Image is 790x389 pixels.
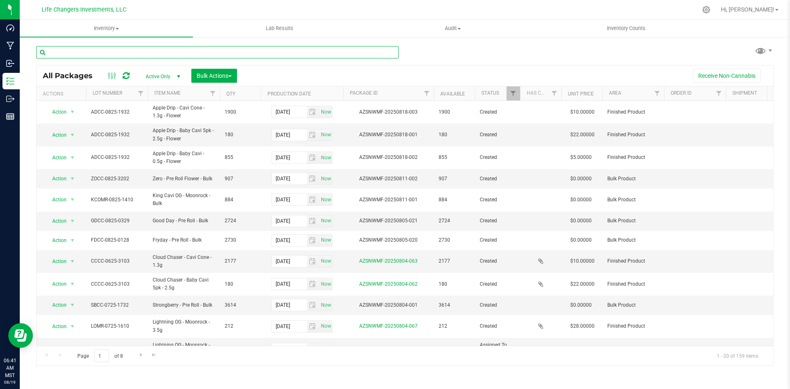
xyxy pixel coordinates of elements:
span: Action [45,106,67,118]
span: SBCC-0725-1732 [91,301,143,309]
span: Life Changers Investments, LLC [42,6,126,13]
span: Created [480,108,515,116]
div: Manage settings [701,6,711,14]
span: Set Current date [319,278,333,290]
span: $0.00000 [566,194,596,206]
span: Created [480,196,515,204]
span: Assigned To Order [480,341,515,357]
a: Production Date [267,91,311,97]
span: Action [45,215,67,227]
p: 08/19 [4,379,16,385]
span: select [318,235,332,246]
div: AZSNWMF-20250804-001 [342,301,435,309]
span: Bulk Product [607,196,659,204]
span: Finished Product [607,154,659,161]
inline-svg: Inventory [6,77,14,85]
span: $22.00000 [566,129,599,141]
span: 212 [439,322,470,330]
span: select [67,215,78,227]
span: Created [480,175,515,183]
span: select [318,321,332,332]
a: AZSNWMF-20250804-067 [359,323,418,329]
span: Set Current date [319,106,333,118]
a: Inventory [20,20,193,37]
span: select [318,152,332,163]
span: Created [480,217,515,225]
a: Package ID [350,90,378,96]
span: select [318,173,332,184]
iframe: Resource center [8,323,33,348]
inline-svg: Reports [6,112,14,121]
span: $0.00000 [566,173,596,185]
span: $0.00000 [566,215,596,227]
a: Status [481,90,499,96]
span: Created [480,322,515,330]
span: Apple Drip - Cavi Cone - 1.3g - Flower [153,104,215,120]
a: Qty [226,91,235,97]
span: Action [45,321,67,332]
span: New Orders [607,345,659,353]
a: Filter [712,86,726,100]
span: Lab Results [255,25,304,32]
span: Bulk Actions [197,72,232,79]
a: Lab Results [193,20,366,37]
span: Finished Product [607,322,659,330]
span: Action [45,152,67,163]
span: KCOMR-0825-1410 [91,196,143,204]
span: Action [45,235,67,246]
inline-svg: Inbound [6,59,14,68]
a: Go to the next page [135,349,147,361]
span: Set Current date [319,320,333,332]
span: 3614 [225,301,256,309]
span: select [318,343,332,355]
span: select [307,256,319,267]
span: Set Current date [319,299,333,311]
span: LOMR-0725-1610 [91,322,143,330]
span: 855 [225,154,256,161]
span: Action [45,194,67,205]
span: Set Current date [319,215,333,227]
span: $10.00000 [566,106,599,118]
span: Created [480,131,515,139]
span: Set Current date [319,255,333,267]
span: Created [480,154,515,161]
span: Inventory Counts [596,25,657,32]
inline-svg: Dashboard [6,24,14,32]
span: 3614 [439,301,470,309]
th: Has COA [520,86,561,101]
span: FDCC-0825-0128 [91,236,143,244]
span: Fryday - Pre Roll - Bulk [153,236,215,244]
span: Cloud Chaser - Baby Cavi 5pk - 2.5g [153,276,215,292]
a: Inventory Counts [540,20,713,37]
span: Zero - Pre Roll Flower - Bulk [153,175,215,183]
a: Lot Number [93,90,122,96]
span: select [307,129,319,141]
a: Unit Price [568,91,594,97]
a: Filter [206,86,220,100]
div: AZSNWMF-20250811-001 [342,196,435,204]
span: select [318,299,332,311]
span: $10.00000 [566,255,599,267]
div: AZSNWMF-20250805-020 [342,236,435,244]
span: 1900 [439,108,470,116]
a: AZSNWMF-20250804-062 [359,281,418,287]
div: Actions [43,91,83,97]
span: Apple Drip - Baby Cavi 5pk - 2.5g - Flower [153,127,215,142]
span: 2177 [439,257,470,265]
span: 2730 [225,236,256,244]
span: Set Current date [319,129,333,141]
span: Action [45,278,67,290]
button: Bulk Actions [191,69,237,83]
span: Set Current date [319,152,333,164]
inline-svg: Outbound [6,95,14,103]
span: Strongberry - Pre Roll - Bulk [153,301,215,309]
span: select [318,106,332,118]
span: select [307,321,319,332]
span: Action [45,299,67,311]
span: 907 [439,175,470,183]
a: Audit [366,20,539,37]
span: ADCC-0825-1932 [91,108,143,116]
span: LOMR-0725-1610 [91,345,143,353]
span: select [318,194,332,205]
span: select [67,278,78,290]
